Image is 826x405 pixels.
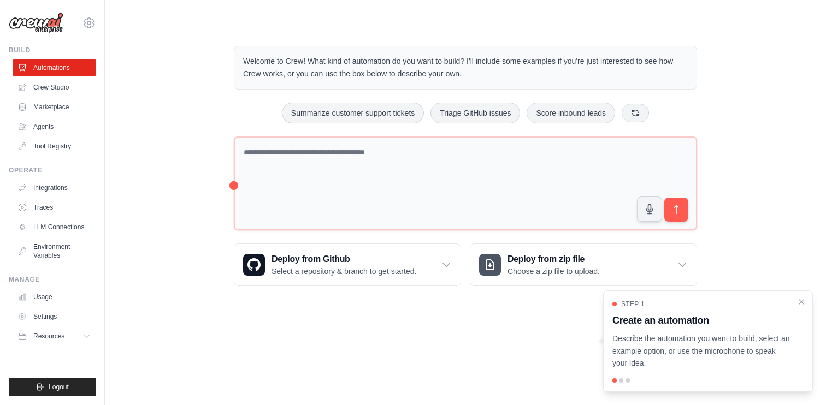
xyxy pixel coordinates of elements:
span: Logout [49,383,69,391]
p: Welcome to Crew! What kind of automation do you want to build? I'll include some examples if you'... [243,55,688,80]
h3: Create an automation [612,313,790,328]
a: Marketplace [13,98,96,116]
a: Environment Variables [13,238,96,264]
a: Agents [13,118,96,135]
a: LLM Connections [13,218,96,236]
button: Summarize customer support tickets [282,103,424,123]
img: Logo [9,13,63,33]
a: Integrations [13,179,96,196]
div: Build [9,46,96,55]
div: Operate [9,166,96,175]
h3: Deploy from zip file [508,253,600,266]
p: Choose a zip file to upload. [508,266,600,277]
a: Usage [13,288,96,306]
a: Tool Registry [13,138,96,155]
button: Triage GitHub issues [430,103,520,123]
button: Resources [13,327,96,345]
p: Describe the automation you want to build, select an example option, or use the microphone to spe... [612,332,790,370]
span: Resources [33,332,64,341]
p: Select a repository & branch to get started. [272,266,416,277]
span: Step 1 [621,300,645,308]
a: Crew Studio [13,79,96,96]
button: Close walkthrough [797,297,806,306]
a: Traces [13,199,96,216]
a: Settings [13,308,96,325]
button: Logout [9,378,96,396]
h3: Deploy from Github [272,253,416,266]
div: Manage [9,275,96,284]
a: Automations [13,59,96,76]
button: Score inbound leads [527,103,615,123]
